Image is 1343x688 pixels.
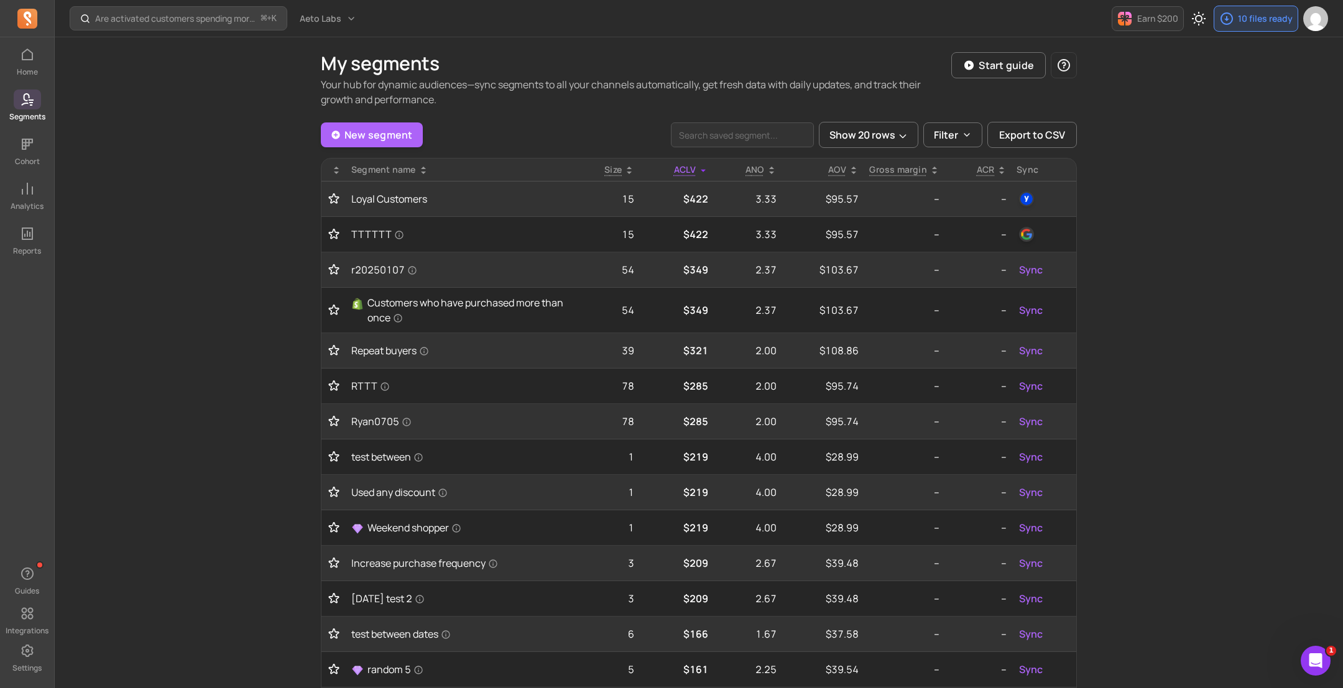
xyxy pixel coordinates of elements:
[351,191,427,206] span: Loyal Customers
[1017,589,1045,608] button: Sync
[787,485,859,500] p: $28.99
[718,262,777,277] p: 2.37
[1112,6,1184,31] button: Earn $200
[351,485,448,500] span: Used any discount
[951,52,1046,78] button: Start guide
[718,662,777,677] p: 2.25
[351,520,568,535] a: Weekend shopper
[949,556,1007,571] p: --
[787,262,859,277] p: $103.67
[869,520,939,535] p: --
[272,14,277,24] kbd: K
[351,343,568,358] a: Repeat buyers
[578,556,634,571] p: 3
[644,378,708,393] p: $285
[351,449,423,464] span: test between
[644,591,708,606] p: $209
[6,626,48,636] p: Integrations
[326,304,341,316] button: Toggle favorite
[351,378,390,393] span: RTTT
[745,163,764,175] span: ANO
[351,295,568,325] a: ShopifyCustomers who have purchased more than once
[367,295,568,325] span: Customers who have purchased more than once
[604,163,622,175] span: Size
[300,12,341,25] span: Aeto Labs
[949,626,1007,641] p: --
[1017,189,1036,209] button: yotpo
[949,591,1007,606] p: --
[351,591,568,606] a: [DATE] test 2
[949,485,1007,500] p: --
[351,262,417,277] span: r20250107
[718,485,777,500] p: 4.00
[644,626,708,641] p: $166
[828,163,846,176] p: AOV
[70,6,287,30] button: Are activated customers spending more over time?⌘+K
[13,246,41,256] p: Reports
[1017,659,1045,679] button: Sync
[326,344,341,357] button: Toggle favorite
[869,449,939,464] p: --
[14,561,41,599] button: Guides
[326,228,341,241] button: Toggle favorite
[321,52,951,75] h1: My segments
[1303,6,1328,31] img: avatar
[949,378,1007,393] p: --
[787,520,859,535] p: $28.99
[261,12,277,25] span: +
[869,556,939,571] p: --
[644,303,708,318] p: $349
[1019,520,1043,535] span: Sync
[1019,303,1043,318] span: Sync
[1019,485,1043,500] span: Sync
[718,303,777,318] p: 2.37
[1017,518,1045,538] button: Sync
[1017,624,1045,644] button: Sync
[351,262,568,277] a: r20250107
[718,191,777,206] p: 3.33
[644,262,708,277] p: $349
[578,520,634,535] p: 1
[261,11,267,27] kbd: ⌘
[578,227,634,242] p: 15
[17,67,38,77] p: Home
[869,303,939,318] p: --
[578,378,634,393] p: 78
[674,163,696,175] span: ACLV
[787,303,859,318] p: $103.67
[578,262,634,277] p: 54
[1019,191,1034,206] img: yotpo
[326,663,341,676] button: Toggle favorite
[351,414,412,429] span: Ryan0705
[15,586,39,596] p: Guides
[1017,300,1045,320] button: Sync
[578,191,634,206] p: 15
[1017,411,1045,431] button: Sync
[787,591,859,606] p: $39.48
[1238,12,1293,25] p: 10 files ready
[949,414,1007,429] p: --
[578,449,634,464] p: 1
[869,591,939,606] p: --
[326,592,341,605] button: Toggle favorite
[787,378,859,393] p: $95.74
[787,449,859,464] p: $28.99
[949,520,1007,535] p: --
[977,163,995,176] p: ACR
[351,191,568,206] a: Loyal Customers
[321,122,423,147] a: New segment
[718,626,777,641] p: 1.67
[351,163,568,176] div: Segment name
[923,122,982,147] button: Filter
[787,191,859,206] p: $95.57
[351,449,568,464] a: test between
[671,122,814,147] input: search
[9,112,45,122] p: Segments
[787,414,859,429] p: $95.74
[367,662,423,677] span: random 5
[351,378,568,393] a: RTTT
[644,662,708,677] p: $161
[578,414,634,429] p: 78
[1214,6,1298,32] button: 10 files ready
[1017,341,1045,360] button: Sync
